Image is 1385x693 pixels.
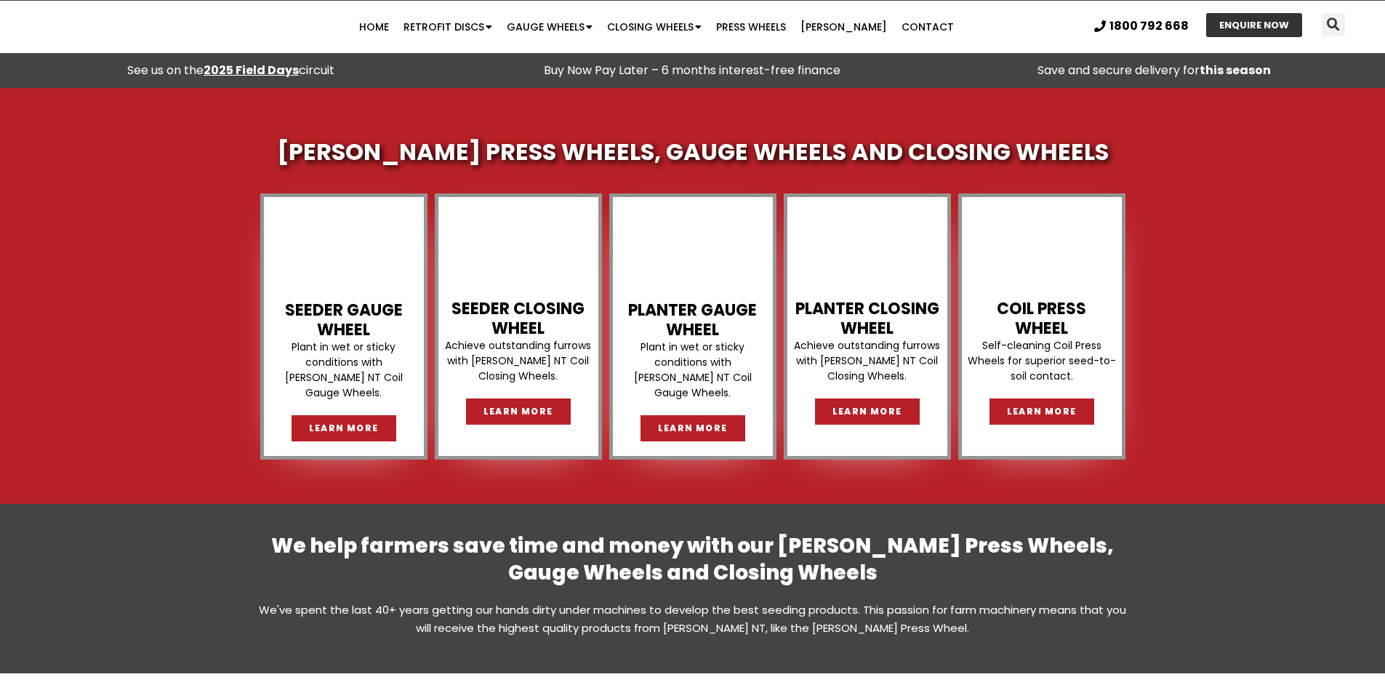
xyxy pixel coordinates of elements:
[1322,13,1345,36] div: Search
[466,398,571,425] a: LEARN MORE
[1007,407,1077,416] span: LEARN MORE
[292,415,396,441] a: LEARN MORE
[309,424,379,433] span: LEARN MORE
[617,340,769,401] p: Plant in wet or sticky conditions with [PERSON_NAME] NT Coil Gauge Wheels.
[451,297,585,339] a: SEEDER CLOSING WHEEL
[483,407,553,416] span: LEARN MORE
[352,12,396,41] a: Home
[1109,20,1189,32] span: 1800 792 668
[791,338,944,384] p: Achieve outstanding furrows with [PERSON_NAME] NT Coil Closing Wheels.
[815,398,920,425] a: LEARN MORE
[396,12,499,41] a: Retrofit Discs
[7,60,454,81] div: See us on the circuit
[257,139,1129,164] h1: [PERSON_NAME] PRESS WHEELS, GAUGE WHEELS AND CLOSING Wheels
[257,533,1129,586] h2: We help farmers save time and money with our [PERSON_NAME] Press Wheels, Gauge Wheels and Closing...
[285,299,403,340] a: SEEDER Gauge Wheel
[268,12,1044,41] nav: Menu
[894,12,961,41] a: Contact
[442,338,595,384] p: Achieve outstanding furrows with [PERSON_NAME] NT Coil Closing Wheels.
[1219,20,1289,30] span: ENQUIRE NOW
[989,398,1094,425] a: LEARN MORE
[997,297,1086,339] a: COIL PRESSWHEEL
[44,4,189,49] img: Ryan NT logo
[204,62,299,79] a: 2025 Field Days
[1206,13,1302,37] a: ENQUIRE NOW
[709,12,793,41] a: Press Wheels
[830,204,904,279] img: RYAN NT Closing Wheel
[654,204,731,281] img: Planter Gauge wheel 2025
[1200,62,1271,79] strong: this season
[795,297,939,339] a: PLANTER CLOSING WHEEL
[268,340,420,401] p: Plant in wet or sticky conditions with [PERSON_NAME] NT Coil Gauge Wheels.
[641,415,745,441] a: LEARN MORE
[793,12,894,41] a: [PERSON_NAME]
[931,60,1378,81] p: Save and secure delivery for
[499,12,600,41] a: Gauge Wheels
[469,60,916,81] p: Buy Now Pay Later – 6 months interest-free finance
[481,204,555,279] img: Side view of Single Disc closing wheel
[257,601,1129,637] p: We've spent the last 40+ years getting our hands dirty under machines to develop the best seeding...
[600,12,709,41] a: Closing Wheels
[1004,204,1079,279] img: ryan press wheels
[628,299,757,340] a: PLANTER Gauge Wheel
[832,407,902,416] span: LEARN MORE
[658,424,728,433] span: LEARN MORE
[966,338,1118,384] p: Self-cleaning Coil Press Wheels for superior seed-to-soil contact.
[1094,20,1189,32] a: 1800 792 668
[305,204,382,281] img: RYAN NT Gauge Wheel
